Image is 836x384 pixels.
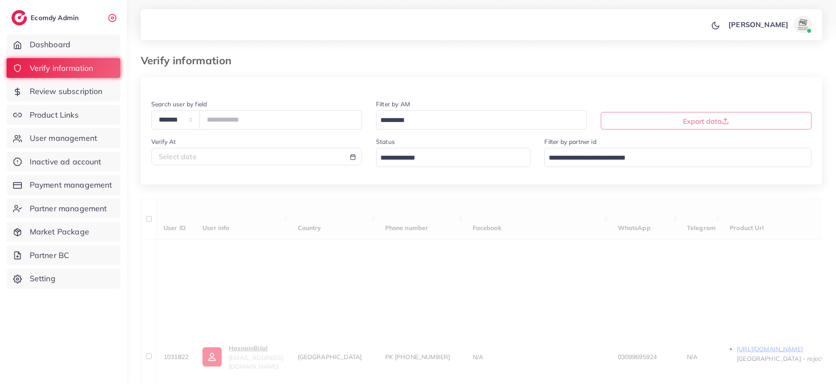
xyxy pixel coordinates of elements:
[30,250,70,261] span: Partner BC
[7,81,120,101] a: Review subscription
[151,100,207,108] label: Search user by field
[30,109,79,121] span: Product Links
[30,63,94,74] span: Verify information
[683,117,729,126] span: Export data
[141,54,238,67] h3: Verify information
[7,128,120,148] a: User management
[7,199,120,219] a: Partner management
[7,105,120,125] a: Product Links
[376,100,410,108] label: Filter by AM
[30,39,70,50] span: Dashboard
[7,175,120,195] a: Payment management
[376,110,587,129] div: Search for option
[7,58,120,78] a: Verify information
[724,16,815,33] a: [PERSON_NAME]avatar
[7,245,120,265] a: Partner BC
[30,203,107,214] span: Partner management
[30,179,112,191] span: Payment management
[7,152,120,172] a: Inactive ad account
[794,16,812,33] img: avatar
[30,133,97,144] span: User management
[30,273,56,284] span: Setting
[544,148,812,167] div: Search for option
[11,10,81,25] a: logoEcomdy Admin
[376,137,395,146] label: Status
[544,137,596,146] label: Filter by partner id
[31,14,81,22] h2: Ecomdy Admin
[30,156,101,168] span: Inactive ad account
[377,114,575,127] input: Search for option
[546,151,800,165] input: Search for option
[7,222,120,242] a: Market Package
[30,226,89,237] span: Market Package
[11,10,27,25] img: logo
[151,137,176,146] label: Verify At
[7,269,120,289] a: Setting
[376,148,531,167] div: Search for option
[30,86,103,97] span: Review subscription
[377,151,519,165] input: Search for option
[159,152,197,161] span: Select date
[601,112,812,129] button: Export data
[7,35,120,55] a: Dashboard
[728,19,788,30] p: [PERSON_NAME]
